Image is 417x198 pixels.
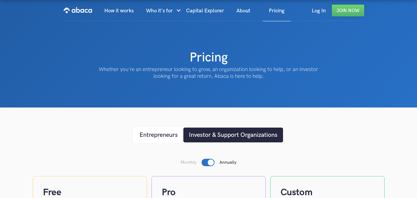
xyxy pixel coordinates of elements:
a: home [64,0,92,21]
p: Annually [219,159,236,166]
a: Capital Explorer [180,0,230,21]
div: Entrepreneurs [140,130,178,140]
div: Investor & Support Organizations [189,130,277,140]
img: Abaca logo [64,5,92,15]
a: About [230,0,256,21]
a: Pricing [263,0,291,21]
a: Join Now [332,5,364,16]
h1: Pricing [190,49,228,66]
a: How it works [98,0,140,21]
p: Monthly [181,159,197,166]
div: Who it's for [146,0,180,21]
a: Log In [306,0,332,21]
p: Whether you're an entrepreneur looking to grow, an organization looking to help, or an investor l... [94,66,323,80]
div: Who it's for [146,0,173,21]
